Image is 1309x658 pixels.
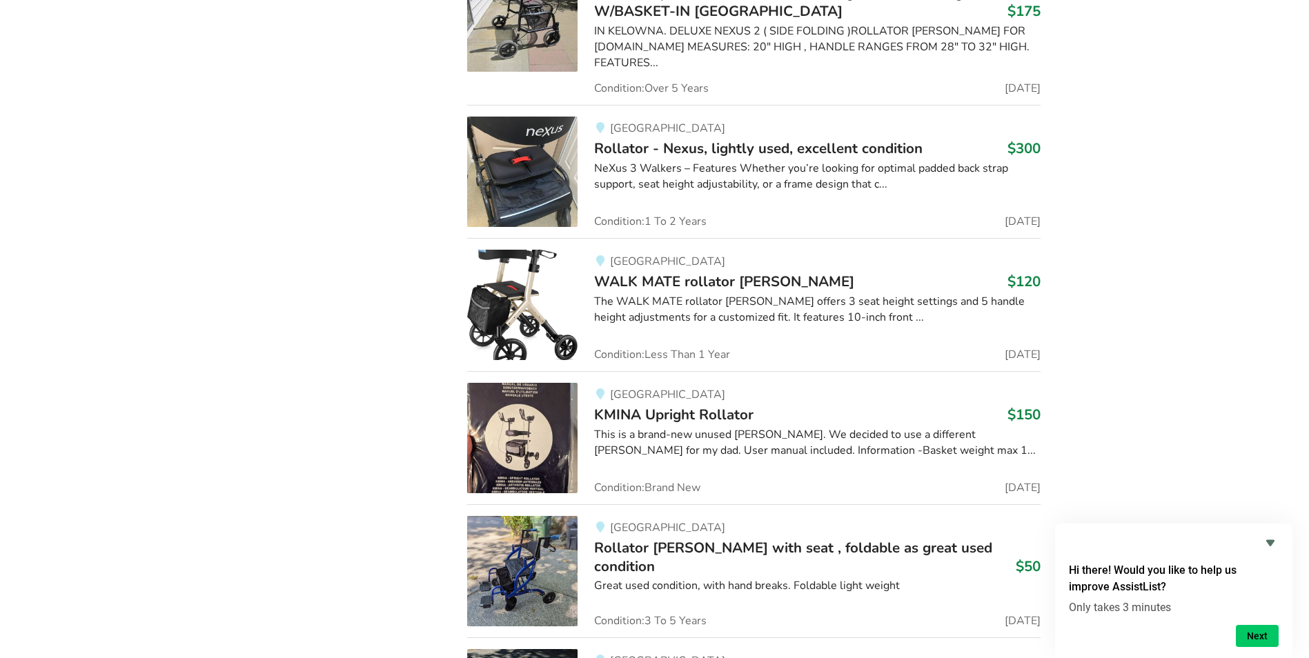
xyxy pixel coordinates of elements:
div: IN KELOWNA. DELUXE NEXUS 2 ( SIDE FOLDING )ROLLATOR [PERSON_NAME] FOR [DOMAIN_NAME] MEASURES: 20"... [594,23,1041,71]
img: mobility-kmina upright rollator [467,383,578,493]
h3: $50 [1016,557,1041,575]
span: [DATE] [1005,216,1041,227]
span: Condition: 3 To 5 Years [594,615,707,626]
span: [DATE] [1005,83,1041,94]
a: mobility-kmina upright rollator[GEOGRAPHIC_DATA]KMINA Upright Rollator$150This is a brand-new unu... [467,371,1041,504]
div: Hi there! Would you like to help us improve AssistList? [1069,535,1279,647]
span: [DATE] [1005,349,1041,360]
img: mobility- rollator - nexus, lightly used, excellent condition [467,117,578,227]
div: Great used condition, with hand breaks. Foldable light weight [594,578,1041,594]
div: NeXus 3 Walkers – Features Whether you’re looking for optimal padded back strap support, seat hei... [594,161,1041,192]
span: Condition: Less Than 1 Year [594,349,730,360]
span: KMINA Upright Rollator [594,405,754,424]
span: [DATE] [1005,615,1041,626]
a: mobility-rollator walker with seat , foldable as great used condition [GEOGRAPHIC_DATA]Rollator [... [467,504,1041,637]
div: This is a brand-new unused [PERSON_NAME]. We decided to use a different [PERSON_NAME] for my dad.... [594,427,1041,459]
span: Condition: Brand New [594,482,700,493]
span: [GEOGRAPHIC_DATA] [610,121,725,136]
img: mobility-rollator walker with seat , foldable as great used condition [467,516,578,626]
span: Condition: Over 5 Years [594,83,709,94]
button: Next question [1236,625,1279,647]
span: Rollator [PERSON_NAME] with seat , foldable as great used condition [594,538,992,575]
a: mobility- rollator - nexus, lightly used, excellent condition [GEOGRAPHIC_DATA]Rollator - Nexus, ... [467,105,1041,238]
span: [DATE] [1005,482,1041,493]
span: [GEOGRAPHIC_DATA] [610,254,725,269]
h3: $175 [1007,2,1041,20]
h3: $150 [1007,406,1041,423]
span: [GEOGRAPHIC_DATA] [610,387,725,402]
a: mobility-walk mate rollator walker[GEOGRAPHIC_DATA]WALK MATE rollator [PERSON_NAME]$120The WALK M... [467,238,1041,371]
p: Only takes 3 minutes [1069,601,1279,614]
h3: $120 [1007,272,1041,290]
span: WALK MATE rollator [PERSON_NAME] [594,272,854,291]
span: [GEOGRAPHIC_DATA] [610,520,725,535]
button: Hide survey [1262,535,1279,551]
h3: $300 [1007,139,1041,157]
span: Rollator - Nexus, lightly used, excellent condition [594,139,923,158]
img: mobility-walk mate rollator walker [467,250,578,360]
div: The WALK MATE rollator [PERSON_NAME] offers 3 seat height settings and 5 handle height adjustment... [594,294,1041,326]
span: Condition: 1 To 2 Years [594,216,707,227]
h2: Hi there! Would you like to help us improve AssistList? [1069,562,1279,595]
